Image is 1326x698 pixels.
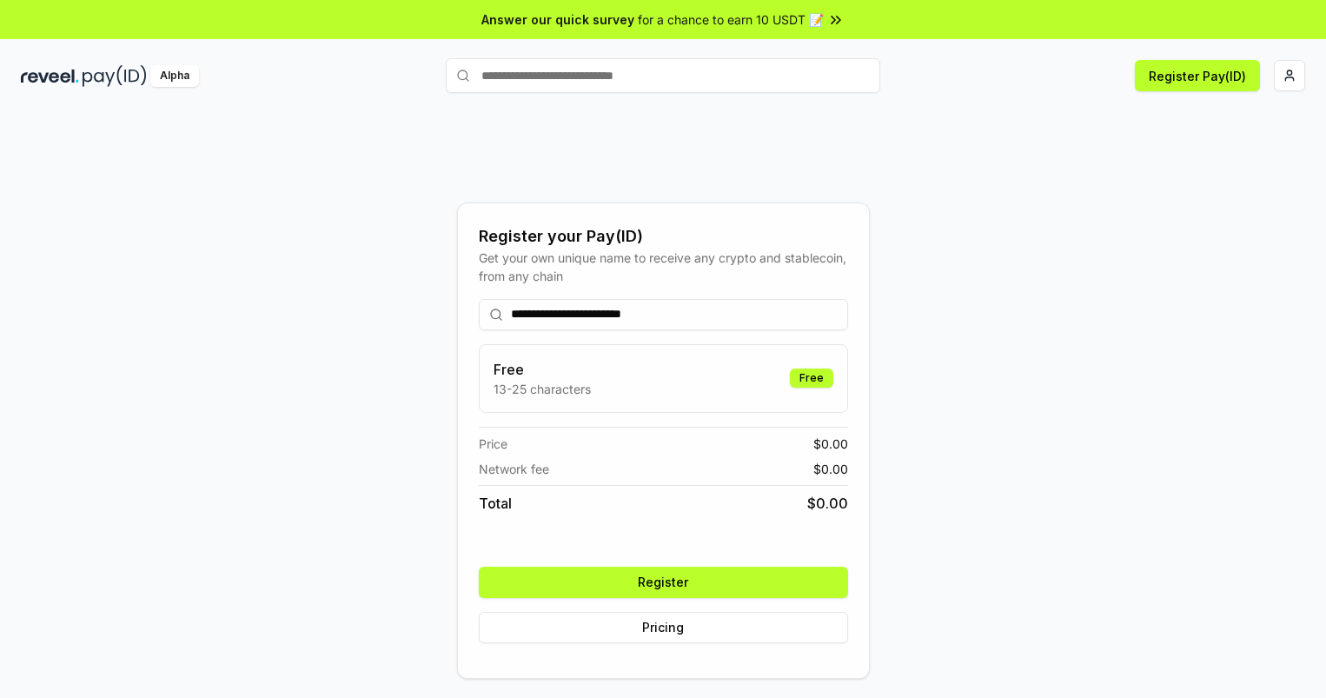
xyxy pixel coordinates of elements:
[479,435,507,453] span: Price
[790,369,833,388] div: Free
[479,460,549,478] span: Network fee
[21,65,79,87] img: reveel_dark
[479,224,848,249] div: Register your Pay(ID)
[1135,60,1260,91] button: Register Pay(ID)
[481,10,634,29] span: Answer our quick survey
[494,359,591,380] h3: Free
[479,249,848,285] div: Get your own unique name to receive any crypto and stablecoin, from any chain
[638,10,824,29] span: for a chance to earn 10 USDT 📝
[83,65,147,87] img: pay_id
[807,493,848,514] span: $ 0.00
[813,435,848,453] span: $ 0.00
[479,567,848,598] button: Register
[494,380,591,398] p: 13-25 characters
[813,460,848,478] span: $ 0.00
[479,493,512,514] span: Total
[479,612,848,643] button: Pricing
[150,65,199,87] div: Alpha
